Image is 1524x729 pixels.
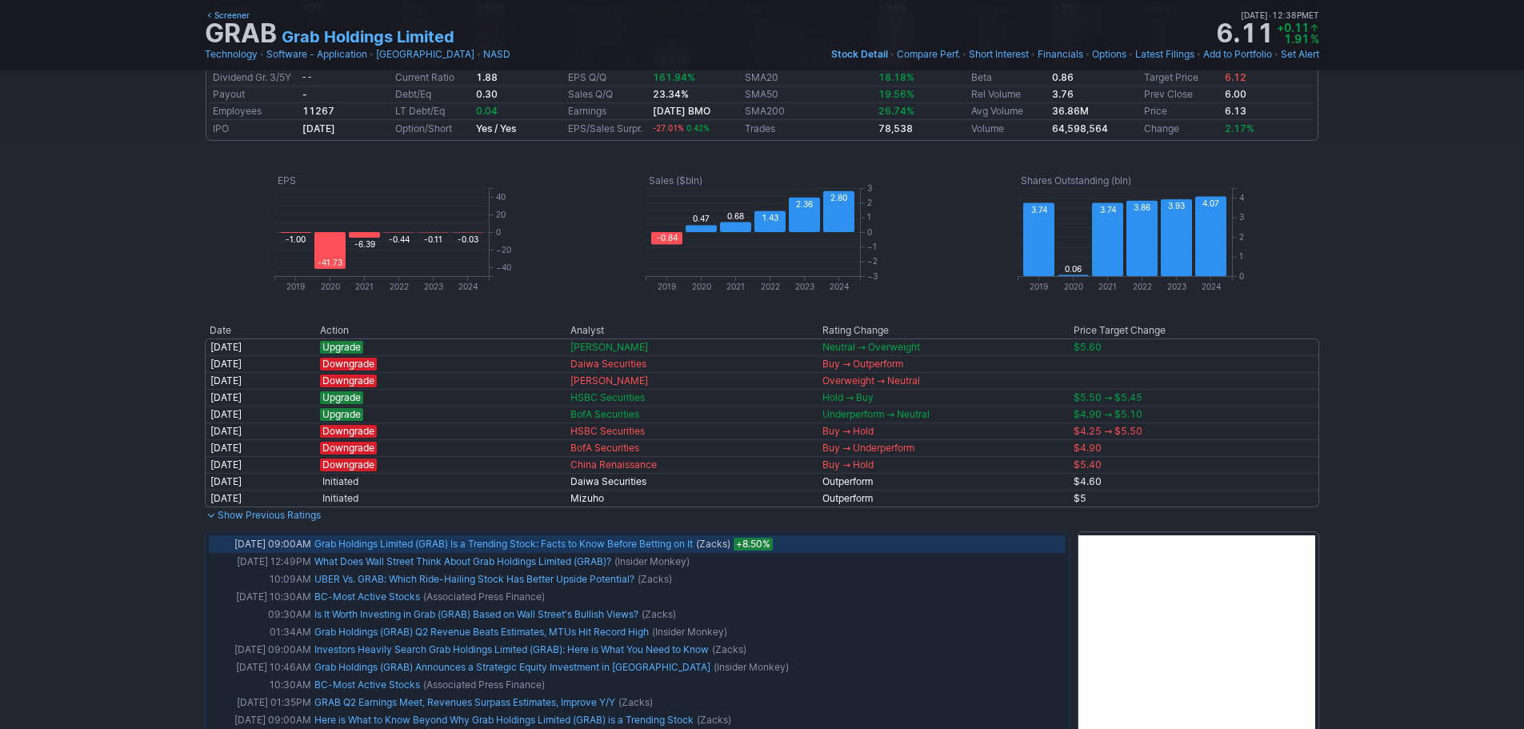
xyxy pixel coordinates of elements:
text: 1 [867,212,871,222]
a: Short Interest [969,46,1029,62]
span: (Insider Monkey) [714,659,789,675]
text: 1 [1239,251,1243,261]
img: nic2x2.gif [205,523,753,531]
text: 2020 [692,282,711,291]
td: Mizuho [566,490,817,507]
td: Neutral → Overweight [818,338,1069,355]
td: SMA50 [742,86,875,103]
text: 3.93 [1168,201,1185,210]
span: (Zacks) [712,642,746,658]
a: Screener [205,8,250,22]
td: [DATE] 09:00AM [209,711,313,729]
span: • [1196,46,1202,62]
text: 3.74 [1099,205,1115,214]
span: Initiated [320,492,361,505]
b: 36.86M [1052,105,1089,117]
text: 2021 [726,282,745,291]
text: -0.03 [458,234,478,244]
td: Trades [742,120,875,138]
span: +0.11 [1277,21,1309,34]
span: • [890,46,895,62]
text: 1.43 [762,213,778,222]
span: (Associated Press Finance) [423,589,545,605]
th: Date [205,322,315,338]
text: -41.73 [318,258,342,267]
small: - - [302,73,311,82]
text: 2023 [795,282,814,291]
td: Employees [210,103,299,120]
th: Analyst [566,322,817,338]
td: Daiwa Securities [566,473,817,490]
td: Change [1141,120,1222,138]
a: Target Price [1144,71,1198,83]
td: Prev Close [1141,86,1222,103]
td: Beta [968,69,1049,86]
a: Financials [1038,46,1083,62]
td: Option/Short [392,120,473,138]
td: 09:30AM [209,606,313,623]
text: 2023 [1166,282,1186,291]
span: • [1128,46,1134,62]
span: Latest Filings [1135,48,1194,60]
text: 2024 [458,282,478,291]
td: [DATE] 09:00AM [209,535,313,553]
span: Upgrade [320,341,363,354]
a: Latest Filings [1135,46,1194,62]
text: 2022 [1132,282,1151,291]
text: 4 [1239,193,1244,202]
text: −20 [496,245,511,254]
td: 10:30AM [209,676,313,694]
td: [DATE] 12:49PM [209,553,313,571]
span: • [1085,46,1090,62]
td: SMA200 [742,103,875,120]
a: Is It Worth Investing in Grab (GRAB) Based on Wall Street's Bullish Views? [314,608,638,620]
td: Debt/Eq [392,86,473,103]
span: • [1030,46,1036,62]
span: 0.42% [686,124,710,133]
td: LT Debt/Eq [392,103,473,120]
text: 3.74 [1030,205,1046,214]
text: 2023 [424,282,443,291]
span: Downgrade [320,425,377,438]
span: % [1310,32,1319,46]
img: nic2x2.gif [205,142,753,150]
a: Grab Holdings (GRAB) Q2 Revenue Beats Estimates, MTUs Hit Record High [314,626,649,638]
td: [DATE] [205,389,315,406]
td: [DATE] [205,490,315,507]
a: Technology [205,46,258,62]
td: [DATE] [205,406,315,423]
text: 2024 [1201,282,1220,291]
b: 6.13 [1225,105,1246,117]
span: Downgrade [320,442,377,455]
text: 0.06 [1065,264,1082,274]
td: Buy → Underperform [818,439,1069,456]
img: nic2x2.gif [205,314,753,322]
b: Yes / Yes [476,122,516,134]
text: -0.84 [657,233,678,242]
span: • [1268,8,1272,22]
text: 2 [867,198,872,207]
span: (Zacks) [696,536,730,552]
a: Options [1092,46,1126,62]
td: Volume [968,120,1049,138]
td: Sales Q/Q [565,86,649,103]
text: 0.47 [693,214,710,223]
text: 2.80 [830,193,847,202]
span: • [259,46,265,62]
span: (Insider Monkey) [614,554,690,570]
text: −40 [496,262,511,272]
b: 3.76 [1052,88,1074,100]
b: - [302,88,307,100]
text: 2022 [390,282,409,291]
span: Stock Detail [831,48,888,60]
a: Earnings [568,105,606,117]
a: Software - Application [266,46,367,62]
text: EPS [278,174,296,186]
text: 0 [1239,271,1244,281]
span: • [962,46,967,62]
text: 0.68 [727,211,744,221]
span: (Associated Press Finance) [423,677,545,693]
td: [DATE] [205,456,315,473]
b: 78,538 [878,122,913,134]
span: Downgrade [320,375,377,387]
